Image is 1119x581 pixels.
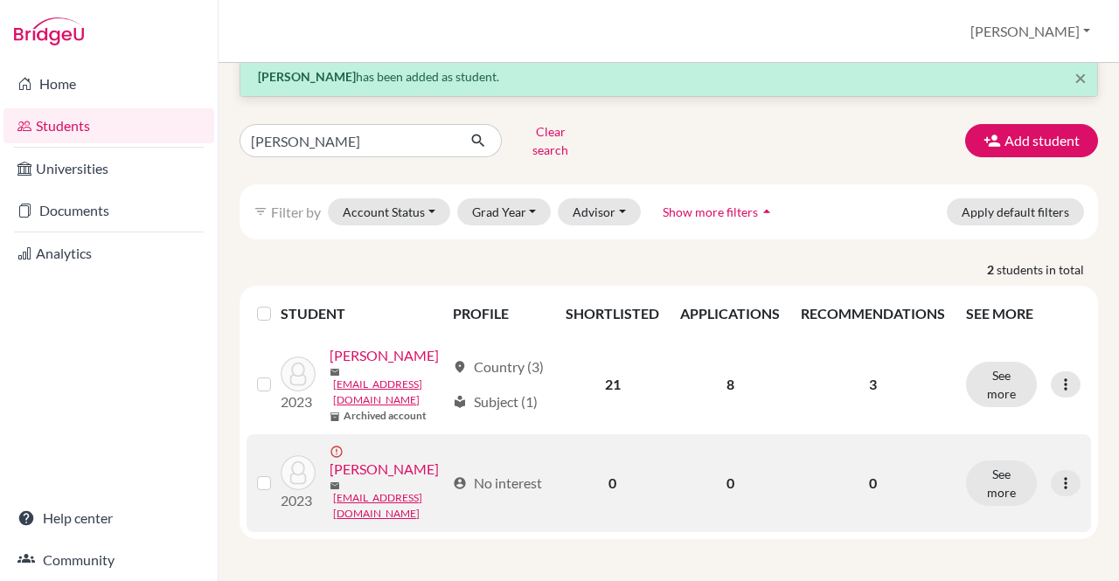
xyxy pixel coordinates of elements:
[330,367,340,377] span: mail
[328,198,450,225] button: Account Status
[457,198,552,225] button: Grad Year
[281,455,316,490] img: Kochhar, Rhea
[453,473,542,494] div: No interest
[453,391,538,412] div: Subject (1)
[956,293,1091,335] th: SEE MORE
[271,204,321,220] span: Filter by
[663,204,758,219] span: Show more filters
[3,543,214,578] a: Community
[453,476,467,490] span: account_circle
[442,293,555,335] th: PROFILE
[258,67,1080,86] p: has been added as student.
[801,374,945,395] p: 3
[670,293,790,335] th: APPLICATIONS
[3,501,214,536] a: Help center
[555,293,670,335] th: SHORTLISTED
[258,69,356,84] strong: [PERSON_NAME]
[330,345,439,366] a: [PERSON_NAME]
[801,473,945,494] p: 0
[648,198,790,225] button: Show more filtersarrow_drop_up
[758,203,775,220] i: arrow_drop_up
[281,293,442,335] th: STUDENT
[3,193,214,228] a: Documents
[453,395,467,409] span: local_library
[453,360,467,374] span: location_on
[330,459,439,480] a: [PERSON_NAME]
[3,236,214,271] a: Analytics
[965,124,1098,157] button: Add student
[240,124,456,157] input: Find student by name...
[330,412,340,422] span: inventory_2
[555,434,670,532] td: 0
[502,118,599,163] button: Clear search
[330,481,340,491] span: mail
[3,108,214,143] a: Students
[344,408,427,424] b: Archived account
[987,260,997,279] strong: 2
[281,391,316,412] p: 2023
[1074,65,1087,90] span: ×
[333,490,445,522] a: [EMAIL_ADDRESS][DOMAIN_NAME]
[453,356,544,377] div: Country (3)
[790,293,956,335] th: RECOMMENDATIONS
[333,377,445,408] a: [EMAIL_ADDRESS][DOMAIN_NAME]
[330,445,347,459] span: error_outline
[3,151,214,186] a: Universities
[14,17,84,45] img: Bridge-U
[997,260,1098,279] span: students in total
[281,490,316,511] p: 2023
[947,198,1084,225] button: Apply default filters
[670,434,790,532] td: 0
[670,335,790,434] td: 8
[1074,67,1087,88] button: Close
[281,356,316,391] img: Kochhar, Rhea
[966,362,1037,407] button: See more
[963,15,1098,48] button: [PERSON_NAME]
[3,66,214,101] a: Home
[555,335,670,434] td: 21
[966,460,1037,506] button: See more
[254,204,268,218] i: filter_list
[558,198,641,225] button: Advisor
